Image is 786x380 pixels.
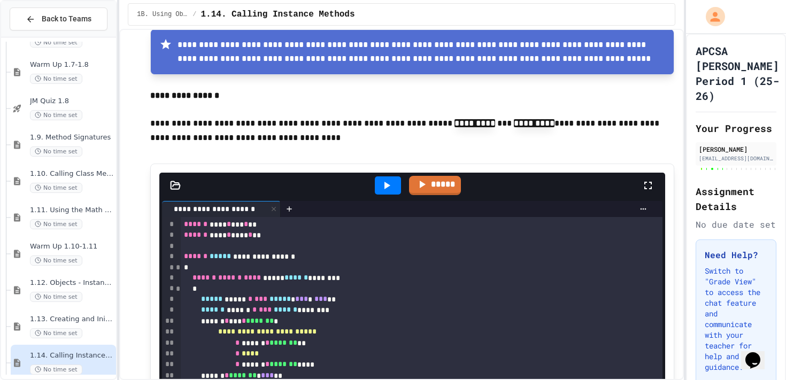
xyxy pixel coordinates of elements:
[30,183,82,193] span: No time set
[137,10,188,19] span: 1B. Using Objects
[30,219,82,229] span: No time set
[30,365,82,375] span: No time set
[201,8,355,21] span: 1.14. Calling Instance Methods
[30,255,82,266] span: No time set
[30,169,114,179] span: 1.10. Calling Class Methods
[705,249,767,261] h3: Need Help?
[741,337,775,369] iframe: chat widget
[30,110,82,120] span: No time set
[30,328,82,338] span: No time set
[30,37,82,48] span: No time set
[30,242,114,251] span: Warm Up 1.10-1.11
[42,13,91,25] span: Back to Teams
[30,292,82,302] span: No time set
[30,146,82,157] span: No time set
[695,4,728,29] div: My Account
[696,43,779,103] h1: APCSA [PERSON_NAME] Period 1 (25-26)
[30,97,114,106] span: JM Quiz 1.8
[699,154,773,162] div: [EMAIL_ADDRESS][DOMAIN_NAME]
[192,10,196,19] span: /
[705,266,767,373] p: Switch to "Grade View" to access the chat feature and communicate with your teacher for help and ...
[30,206,114,215] span: 1.11. Using the Math Class
[30,351,114,360] span: 1.14. Calling Instance Methods
[696,218,776,231] div: No due date set
[10,7,107,30] button: Back to Teams
[696,184,776,214] h2: Assignment Details
[30,278,114,288] span: 1.12. Objects - Instances of Classes
[30,315,114,324] span: 1.13. Creating and Initializing Objects: Constructors
[699,144,773,154] div: [PERSON_NAME]
[30,133,114,142] span: 1.9. Method Signatures
[30,74,82,84] span: No time set
[696,121,776,136] h2: Your Progress
[30,60,114,69] span: Warm Up 1.7-1.8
